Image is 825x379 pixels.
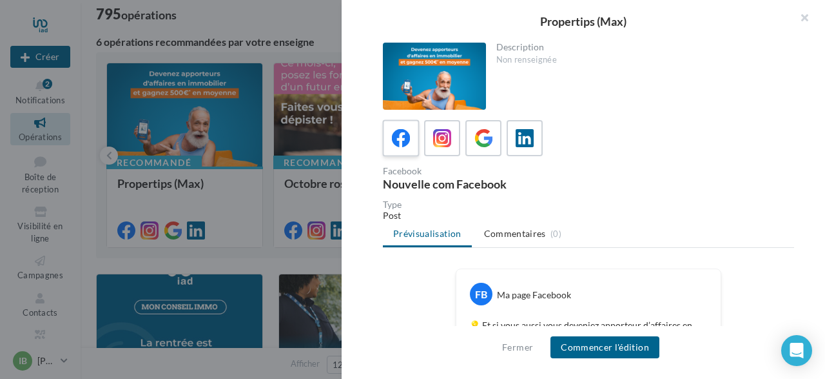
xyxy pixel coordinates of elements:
span: Commentaires [484,227,546,240]
div: Nouvelle com Facebook [383,178,583,190]
div: FB [470,283,492,305]
div: Post [383,209,794,222]
div: Type [383,200,794,209]
div: Non renseignée [496,54,784,66]
div: Facebook [383,167,583,176]
button: Fermer [497,340,538,355]
button: Commencer l'édition [550,336,659,358]
div: Description [496,43,784,52]
span: (0) [550,229,561,239]
div: Propertips (Max) [362,15,804,27]
div: Open Intercom Messenger [781,335,812,366]
div: Ma page Facebook [497,289,571,302]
